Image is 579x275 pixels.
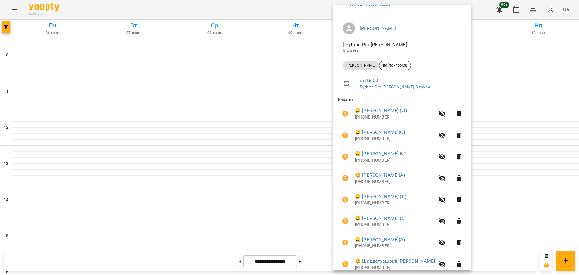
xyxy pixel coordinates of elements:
[355,243,435,249] p: [PHONE_NUMBER]
[355,215,407,222] a: 😀 [PERSON_NAME] ВЛ
[338,150,353,164] button: Візит ще не сплачено. Додати оплату?
[355,129,405,136] a: 😀 [PERSON_NAME](С)
[338,171,353,185] button: Візит ще не сплачено. Додати оплату?
[338,128,353,143] button: Візит ще не сплачено. Додати оплату?
[343,48,461,54] p: Кімната
[355,200,435,206] p: [PHONE_NUMBER]
[343,42,408,47] span: - Python Pro [PERSON_NAME]
[355,107,407,114] a: 😀 [PERSON_NAME] (Д)
[338,235,353,250] button: Візит ще не сплачено. Додати оплату?
[355,179,435,185] p: [PHONE_NUMBER]
[338,192,353,207] button: Візит ще не сплачено. Додати оплату?
[338,257,353,271] button: Візит ще не сплачено. Додати оплату?
[355,222,435,228] p: [PHONE_NUMBER]
[343,63,379,68] span: [PERSON_NAME]
[355,265,435,271] p: [PHONE_NUMBER]
[379,61,411,70] div: пайтонпроЮ8
[338,106,353,121] button: Візит ще не сплачено. Додати оплату?
[355,150,407,157] a: 😀 [PERSON_NAME] ВЛ
[360,25,396,31] a: [PERSON_NAME]
[355,136,435,142] p: [PHONE_NUMBER]
[338,214,353,228] button: Візит ще не сплачено. Додати оплату?
[355,236,405,243] a: 😀 [PERSON_NAME](А)
[360,84,430,89] a: Python Pro [PERSON_NAME] 8 група
[360,77,378,83] a: пт , 18:00
[379,63,411,68] span: пайтонпроЮ8
[355,258,435,265] a: 😀 Шавдатуашвілі [PERSON_NAME]
[355,157,435,163] p: [PHONE_NUMBER]
[355,172,405,179] a: 😀 [PERSON_NAME](А)
[355,193,406,200] a: 😀 [PERSON_NAME] (Я)
[355,114,435,120] p: [PHONE_NUMBER]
